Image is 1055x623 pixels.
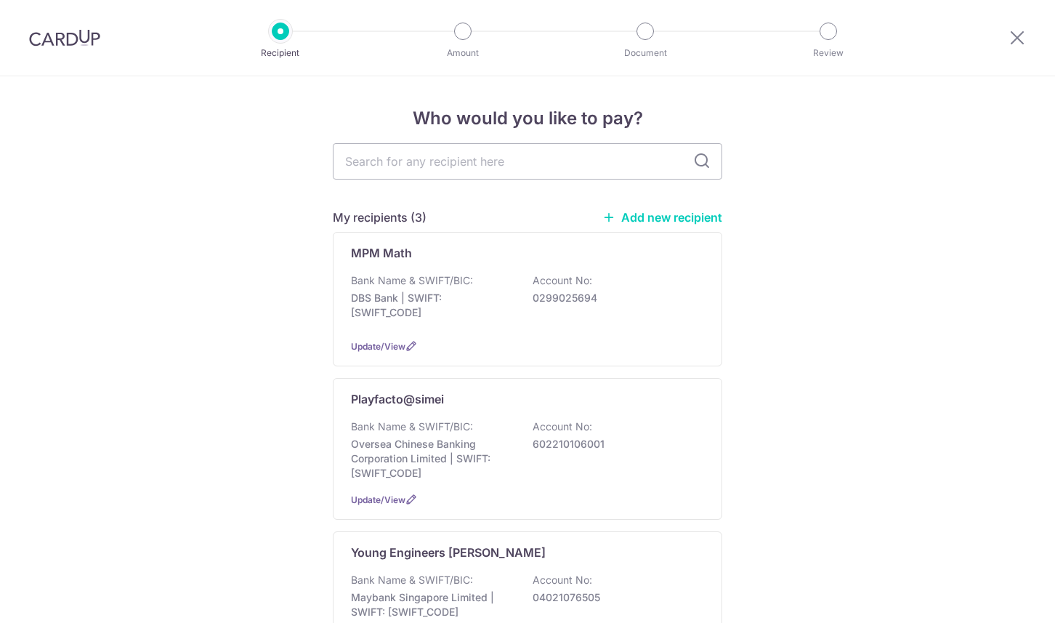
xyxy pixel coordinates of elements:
input: Search for any recipient here [333,143,722,180]
p: Account No: [533,419,592,434]
a: Update/View [351,494,405,505]
p: Young Engineers [PERSON_NAME] [351,544,546,561]
p: Amount [409,46,517,60]
p: 602210106001 [533,437,695,451]
h5: My recipients (3) [333,209,427,226]
p: Account No: [533,273,592,288]
p: Account No: [533,573,592,587]
p: Bank Name & SWIFT/BIC: [351,573,473,587]
p: Review [775,46,882,60]
p: Oversea Chinese Banking Corporation Limited | SWIFT: [SWIFT_CODE] [351,437,514,481]
p: Bank Name & SWIFT/BIC: [351,419,473,434]
p: 04021076505 [533,590,695,605]
img: CardUp [29,29,100,47]
iframe: Opens a widget where you can find more information [961,579,1040,616]
p: Recipient [227,46,334,60]
h4: Who would you like to pay? [333,105,722,132]
p: 0299025694 [533,291,695,305]
p: MPM Math [351,244,412,262]
p: DBS Bank | SWIFT: [SWIFT_CODE] [351,291,514,320]
p: Bank Name & SWIFT/BIC: [351,273,473,288]
p: Maybank Singapore Limited | SWIFT: [SWIFT_CODE] [351,590,514,619]
a: Add new recipient [602,210,722,225]
a: Update/View [351,341,405,352]
p: Document [591,46,699,60]
p: Playfacto@simei [351,390,444,408]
